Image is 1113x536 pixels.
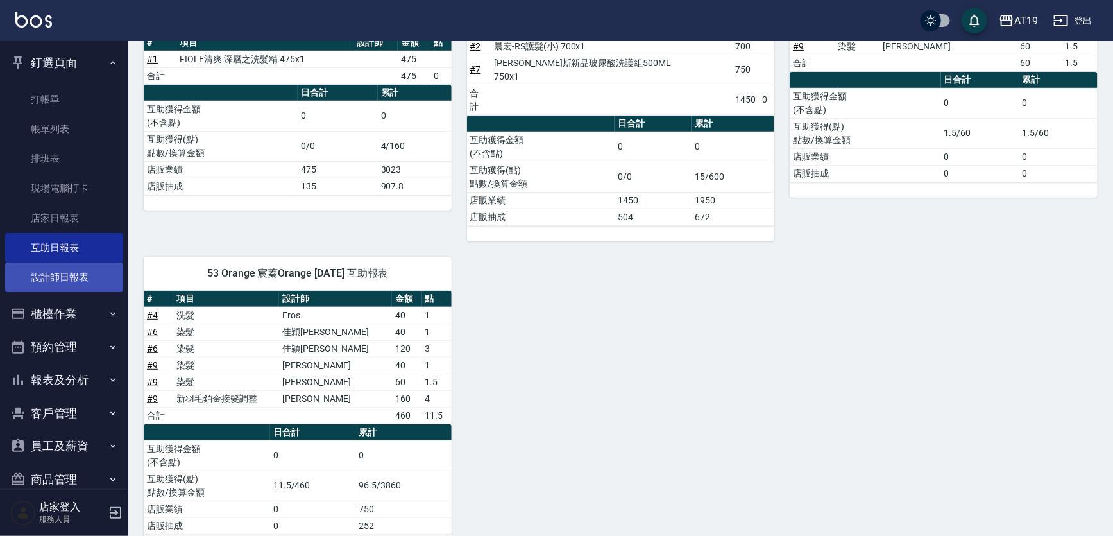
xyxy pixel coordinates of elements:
[147,360,158,370] a: #9
[279,357,392,374] td: [PERSON_NAME]
[144,407,173,424] td: 合計
[491,38,699,55] td: 晨宏-RS護髮(小) 700x1
[173,374,279,390] td: 染髮
[467,116,775,226] table: a dense table
[147,54,158,64] a: #1
[790,165,940,182] td: 店販抽成
[378,85,452,101] th: 累計
[144,291,173,307] th: #
[398,51,430,67] td: 475
[692,209,774,225] td: 672
[270,517,356,534] td: 0
[159,267,436,280] span: 53 Orange 宸蓁Orange [DATE] 互助報表
[422,340,452,357] td: 3
[793,41,804,51] a: #9
[790,118,940,148] td: 互助獲得(點) 點數/換算金額
[422,374,452,390] td: 1.5
[941,118,1019,148] td: 1.5/60
[790,55,835,71] td: 合計
[422,324,452,340] td: 1
[1019,165,1098,182] td: 0
[879,38,1017,55] td: [PERSON_NAME]
[144,501,270,517] td: 店販業績
[173,324,279,340] td: 染髮
[173,390,279,407] td: 新羽毛鉑金接髮調整
[1019,88,1098,118] td: 0
[270,424,356,441] th: 日合計
[1019,148,1098,165] td: 0
[270,440,356,471] td: 0
[1019,72,1098,89] th: 累計
[392,357,421,374] td: 40
[422,407,452,424] td: 11.5
[279,340,392,357] td: 佳穎[PERSON_NAME]
[378,101,452,131] td: 0
[270,501,356,517] td: 0
[790,88,940,118] td: 互助獲得金額 (不含點)
[422,307,452,324] td: 1
[1019,118,1098,148] td: 1.5/60
[430,35,451,51] th: 點
[144,131,298,161] td: 互助獲得(點) 點數/換算金額
[298,101,378,131] td: 0
[422,291,452,307] th: 點
[270,471,356,501] td: 11.5/460
[298,131,378,161] td: 0/0
[392,324,421,340] td: 40
[355,440,451,471] td: 0
[941,88,1019,118] td: 0
[144,101,298,131] td: 互助獲得金額 (不含點)
[279,307,392,324] td: Eros
[5,297,123,331] button: 櫃檯作業
[298,178,378,195] td: 135
[10,500,36,526] img: Person
[144,178,298,195] td: 店販抽成
[39,514,105,525] p: 服務人員
[615,116,692,132] th: 日合計
[392,390,421,407] td: 160
[39,501,105,514] h5: 店家登入
[1062,55,1098,71] td: 1.5
[1014,13,1038,29] div: AT19
[5,263,123,292] a: 設計師日報表
[5,331,123,364] button: 預約管理
[422,357,452,374] td: 1
[378,161,452,178] td: 3023
[144,35,452,85] table: a dense table
[5,203,123,233] a: 店家日報表
[467,192,615,209] td: 店販業績
[733,38,760,55] td: 700
[615,132,692,162] td: 0
[1017,55,1062,71] td: 60
[144,291,452,424] table: a dense table
[5,463,123,496] button: 商品管理
[392,307,421,324] td: 40
[144,85,452,195] table: a dense table
[144,440,270,471] td: 互助獲得金額 (不含點)
[5,363,123,397] button: 報表及分析
[430,67,451,84] td: 0
[941,72,1019,89] th: 日合計
[144,35,176,51] th: #
[941,165,1019,182] td: 0
[5,173,123,203] a: 現場電腦打卡
[615,192,692,209] td: 1450
[733,85,760,115] td: 1450
[173,357,279,374] td: 染髮
[355,424,451,441] th: 累計
[5,429,123,463] button: 員工及薪資
[790,148,940,165] td: 店販業績
[147,327,158,337] a: #6
[733,55,760,85] td: 750
[5,397,123,430] button: 客戶管理
[176,35,353,51] th: 項目
[15,12,52,28] img: Logo
[467,132,615,162] td: 互助獲得金額 (不含點)
[392,291,421,307] th: 金額
[835,38,879,55] td: 染髮
[147,377,158,387] a: #9
[1048,9,1098,33] button: 登出
[470,41,481,51] a: #2
[144,67,176,84] td: 合計
[355,501,451,517] td: 750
